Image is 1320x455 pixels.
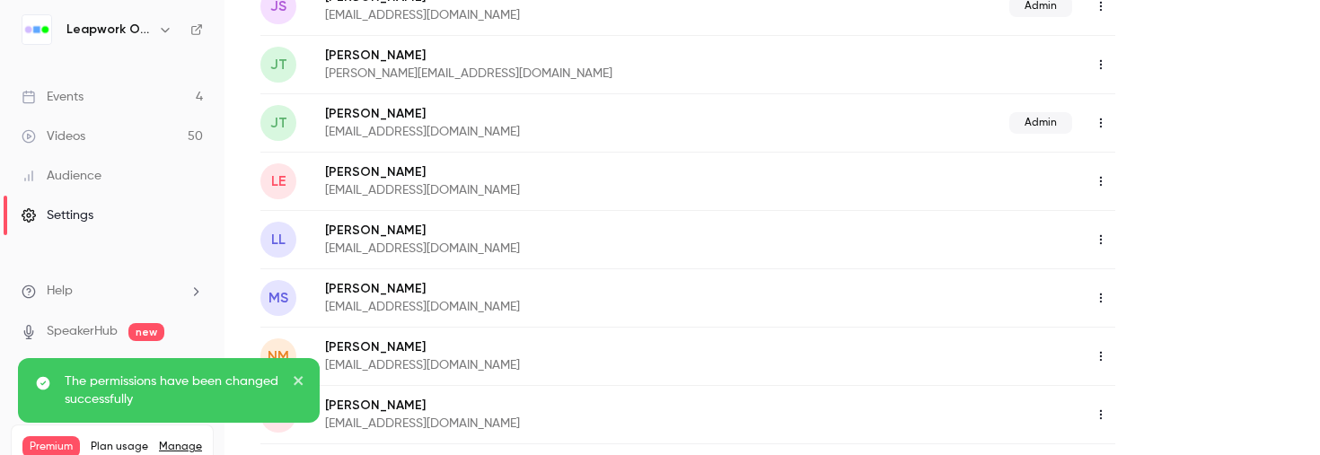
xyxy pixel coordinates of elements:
div: Events [22,88,84,106]
p: [PERSON_NAME] [325,280,804,298]
div: Videos [22,127,85,145]
p: [PERSON_NAME] [325,47,849,65]
h6: Leapwork Online Event [66,21,151,39]
div: Audience [22,167,101,185]
span: LE [271,171,286,192]
p: [EMAIL_ADDRESS][DOMAIN_NAME] [325,181,804,199]
p: [EMAIL_ADDRESS][DOMAIN_NAME] [325,240,804,258]
p: [PERSON_NAME] [325,397,804,415]
p: [EMAIL_ADDRESS][DOMAIN_NAME] [325,415,804,433]
p: [EMAIL_ADDRESS][DOMAIN_NAME] [325,6,765,24]
p: [EMAIL_ADDRESS][DOMAIN_NAME] [325,298,804,316]
p: [PERSON_NAME] [325,105,765,123]
p: [PERSON_NAME] [325,222,804,240]
span: new [128,323,164,341]
a: Manage [159,440,202,454]
p: [EMAIL_ADDRESS][DOMAIN_NAME] [325,123,765,141]
span: JT [270,112,287,134]
span: MS [268,287,288,309]
li: help-dropdown-opener [22,282,203,301]
p: [PERSON_NAME] [325,163,804,181]
span: JT [270,54,287,75]
p: [PERSON_NAME][EMAIL_ADDRESS][DOMAIN_NAME] [325,65,849,83]
button: close [293,372,305,394]
span: NM [268,346,289,367]
span: Admin [1009,112,1072,134]
img: Leapwork Online Event [22,15,51,44]
span: Plan usage [91,440,148,454]
span: Help [47,282,73,301]
p: [PERSON_NAME] [325,338,804,356]
p: [EMAIL_ADDRESS][DOMAIN_NAME] [325,356,804,374]
span: LL [271,229,286,250]
a: SpeakerHub [47,322,118,341]
div: Settings [22,206,93,224]
p: The permissions have been changed successfully [65,372,280,408]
